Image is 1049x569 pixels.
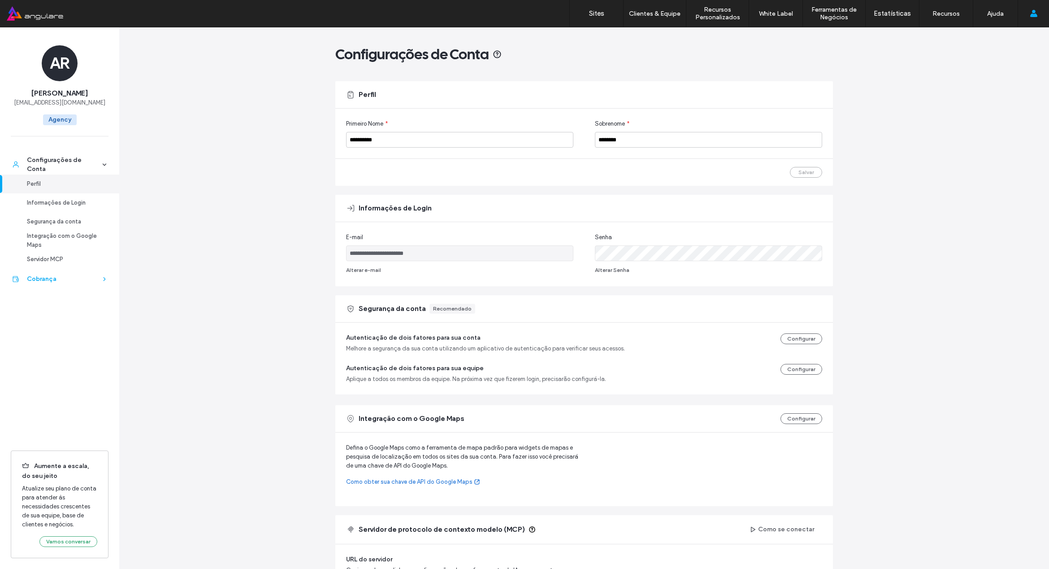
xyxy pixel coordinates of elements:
[346,477,584,486] a: Como obter sua chave de API do Google Maps
[346,334,481,341] span: Autenticação de dois fatores para sua conta
[932,10,960,18] label: Recursos
[595,233,612,242] span: Senha
[359,90,376,100] span: Perfil
[335,45,489,63] span: Configurações de Conta
[346,375,606,384] span: Aplique a todos os membros da equipe. Na próxima vez que fizerem login, precisarão configurá-la.
[22,462,97,481] span: Aumente a escala, do seu jeito
[346,119,383,128] span: Primeiro Nome
[742,522,822,537] button: Como se conectar
[14,98,105,107] span: [EMAIL_ADDRESS][DOMAIN_NAME]
[595,265,629,276] button: Alterar Senha
[346,344,625,353] span: Melhore a segurança da sua conta utilizando um aplicativo de autenticação para verificar seus ace...
[19,6,42,14] span: Ajuda
[359,304,426,314] span: Segurança da conta
[595,245,822,261] input: Senha
[346,245,573,261] input: E-mail
[27,232,100,249] div: Integração com o Google Maps
[803,6,865,21] label: Ferramentas de Negócios
[27,217,100,226] div: Segurança da conta
[359,414,464,424] span: Integração com o Google Maps
[31,88,88,98] span: [PERSON_NAME]
[27,156,100,174] div: Configurações de Conta
[346,265,381,276] button: Alterar e-mail
[346,233,363,242] span: E-mail
[346,132,573,148] input: Primeiro Nome
[595,132,822,148] input: Sobrenome
[759,10,793,18] label: White Label
[346,555,392,564] span: URL do servidor
[27,275,100,284] div: Cobrança
[42,45,78,81] div: AR
[27,198,100,207] div: Informações de Login
[359,203,432,213] span: Informações de Login
[43,114,77,125] span: Agency
[780,413,822,424] button: Configurar
[359,525,525,534] span: Servidor de protocolo de contexto modelo (MCP)
[27,255,100,264] div: Servidor MCP
[589,9,604,18] label: Sites
[22,484,97,529] span: Atualize seu plano de conta para atender às necessidades crescentes de sua equipe, base de client...
[595,119,625,128] span: Sobrenome
[433,305,472,313] div: Recomendado
[780,333,822,344] button: Configurar
[629,10,681,18] label: Clientes & Equipe
[780,364,822,375] button: Configurar
[346,364,484,372] span: Autenticação de dois fatores para sua equipe
[987,10,1004,18] label: Ajuda
[686,6,749,21] label: Recursos Personalizados
[39,536,97,547] button: Vamos conversar
[874,9,911,18] label: Estatísticas
[346,443,584,470] span: Defina o Google Maps como a ferramenta de mapa padrão para widgets de mapas e pesquisa de localiz...
[27,179,100,188] div: Perfil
